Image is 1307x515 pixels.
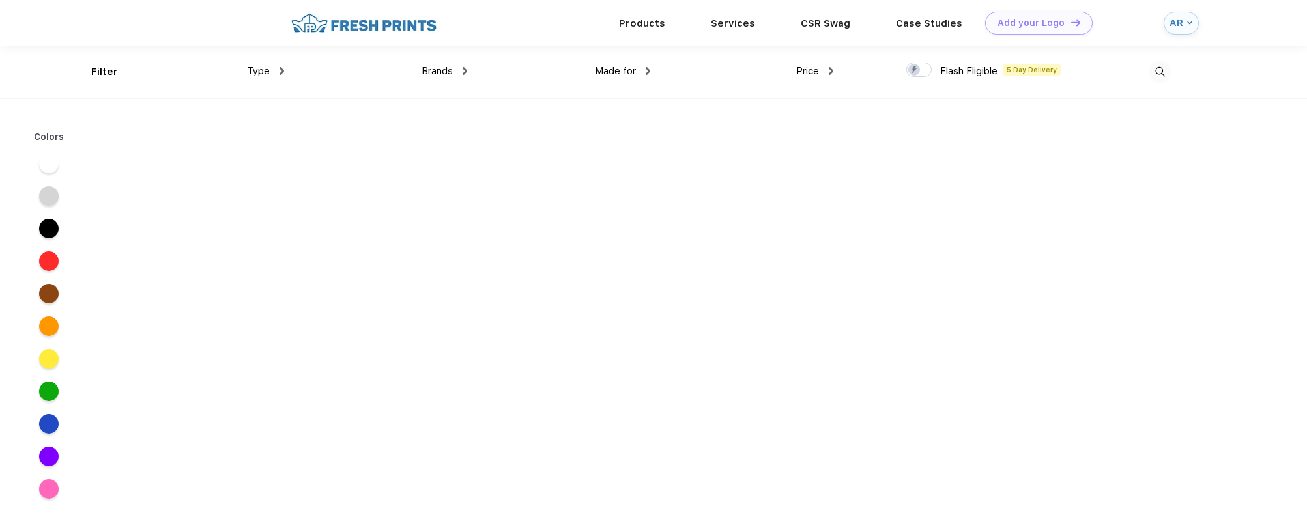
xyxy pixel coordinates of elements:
[247,65,270,77] span: Type
[91,64,118,79] div: Filter
[646,67,650,75] img: dropdown.png
[1187,20,1192,25] img: arrow_down_blue.svg
[796,65,819,77] span: Price
[422,65,453,77] span: Brands
[940,65,998,77] span: Flash Eligible
[829,67,833,75] img: dropdown.png
[280,67,284,75] img: dropdown.png
[595,65,636,77] span: Made for
[1071,19,1080,26] img: DT
[1149,61,1171,83] img: desktop_search.svg
[619,18,665,29] a: Products
[287,12,440,35] img: fo%20logo%202.webp
[998,18,1065,29] div: Add your Logo
[463,67,467,75] img: dropdown.png
[24,130,74,144] div: Colors
[1170,18,1184,29] div: AR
